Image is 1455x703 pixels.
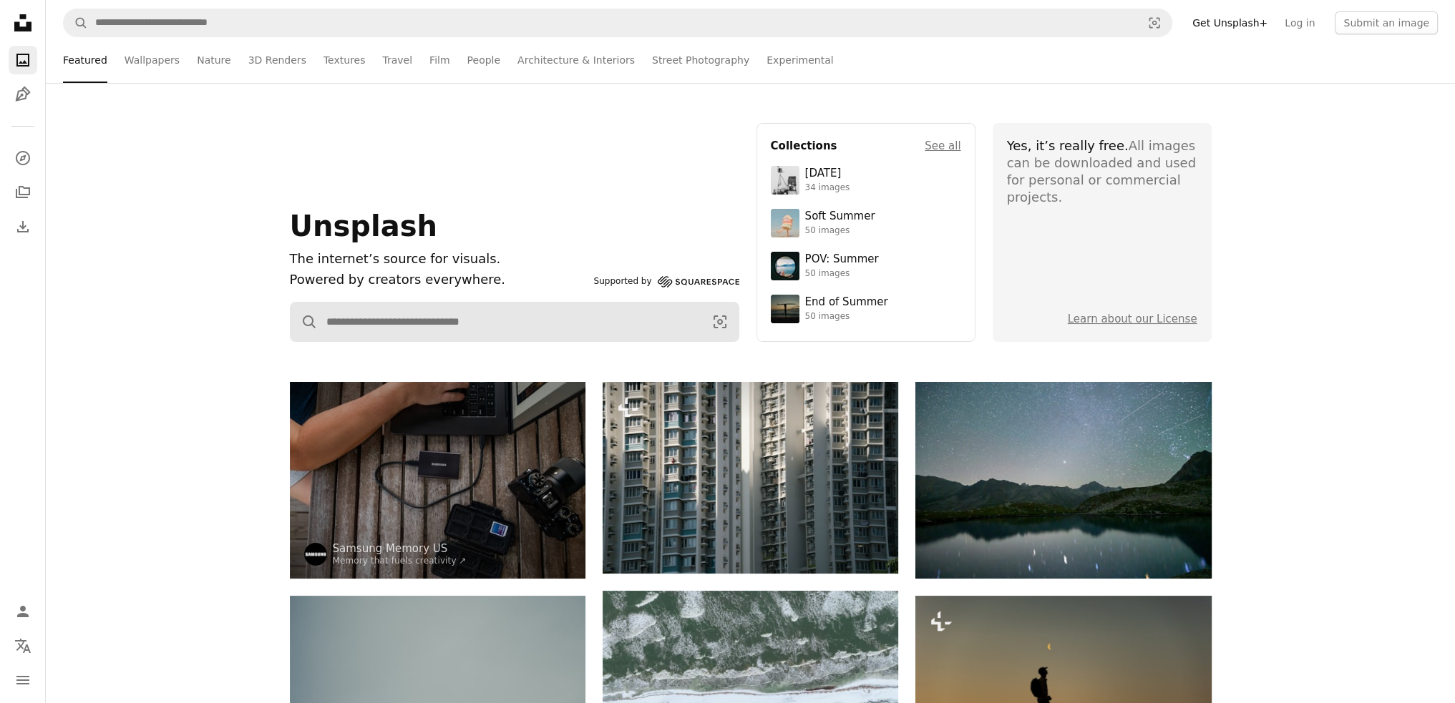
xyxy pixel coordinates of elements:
[9,144,37,172] a: Explore
[9,178,37,207] a: Collections
[290,249,588,270] h1: The internet’s source for visuals.
[1276,11,1323,34] a: Log in
[9,666,37,694] button: Menu
[248,37,306,83] a: 3D Renders
[771,209,961,237] a: Soft Summer50 images
[64,9,88,36] button: Search Unsplash
[915,473,1211,486] a: Starry night sky over a calm mountain lake
[333,541,467,556] a: Samsung Memory US
[915,382,1211,579] img: Starry night sky over a calm mountain lake
[9,80,37,109] a: Illustrations
[1007,137,1197,206] div: All images can be downloaded and used for personal or commercial projects.
[805,210,875,224] div: Soft Summer
[9,631,37,660] button: Language
[1184,11,1276,34] a: Get Unsplash+
[382,37,412,83] a: Travel
[771,295,799,323] img: premium_photo-1754398386796-ea3dec2a6302
[429,37,449,83] a: Film
[290,473,585,486] a: Person typing on laptop with external hard drive and camera.
[125,37,180,83] a: Wallpapers
[1137,9,1172,36] button: Visual search
[290,270,588,290] p: Powered by creators everywhere.
[805,311,888,323] div: 50 images
[1007,138,1129,153] span: Yes, it’s really free.
[915,687,1211,700] a: Silhouette of a hiker looking at the moon at sunset.
[805,268,879,280] div: 50 images
[771,209,799,237] img: premium_photo-1749544311043-3a6a0c8d54af
[9,212,37,241] a: Download History
[1335,11,1438,34] button: Submit an image
[805,295,888,310] div: End of Summer
[652,37,749,83] a: Street Photography
[517,37,635,83] a: Architecture & Interiors
[771,252,961,280] a: POV: Summer50 images
[603,471,898,483] a: Tall apartment buildings with many windows and balconies.
[771,295,961,323] a: End of Summer50 images
[805,225,875,237] div: 50 images
[197,37,230,83] a: Nature
[594,273,739,290] a: Supported by
[771,166,961,195] a: [DATE]34 images
[805,167,850,181] div: [DATE]
[333,556,467,566] a: Memory that fuels creativity ↗
[771,166,799,195] img: photo-1682590564399-95f0109652fe
[290,210,437,242] span: Unsplash
[1068,313,1197,325] a: Learn about our License
[9,46,37,74] a: Photos
[701,303,739,341] button: Visual search
[467,37,501,83] a: People
[323,37,366,83] a: Textures
[771,252,799,280] img: premium_photo-1753820185677-ab78a372b033
[9,9,37,40] a: Home — Unsplash
[9,597,37,626] a: Log in / Sign up
[771,137,837,154] h4: Collections
[291,303,318,341] button: Search Unsplash
[603,382,898,574] img: Tall apartment buildings with many windows and balconies.
[805,182,850,194] div: 34 images
[63,9,1172,37] form: Find visuals sitewide
[767,37,833,83] a: Experimental
[805,252,879,267] div: POV: Summer
[304,543,327,566] img: Go to Samsung Memory US's profile
[290,382,585,579] img: Person typing on laptop with external hard drive and camera.
[290,302,739,342] form: Find visuals sitewide
[925,137,960,154] a: See all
